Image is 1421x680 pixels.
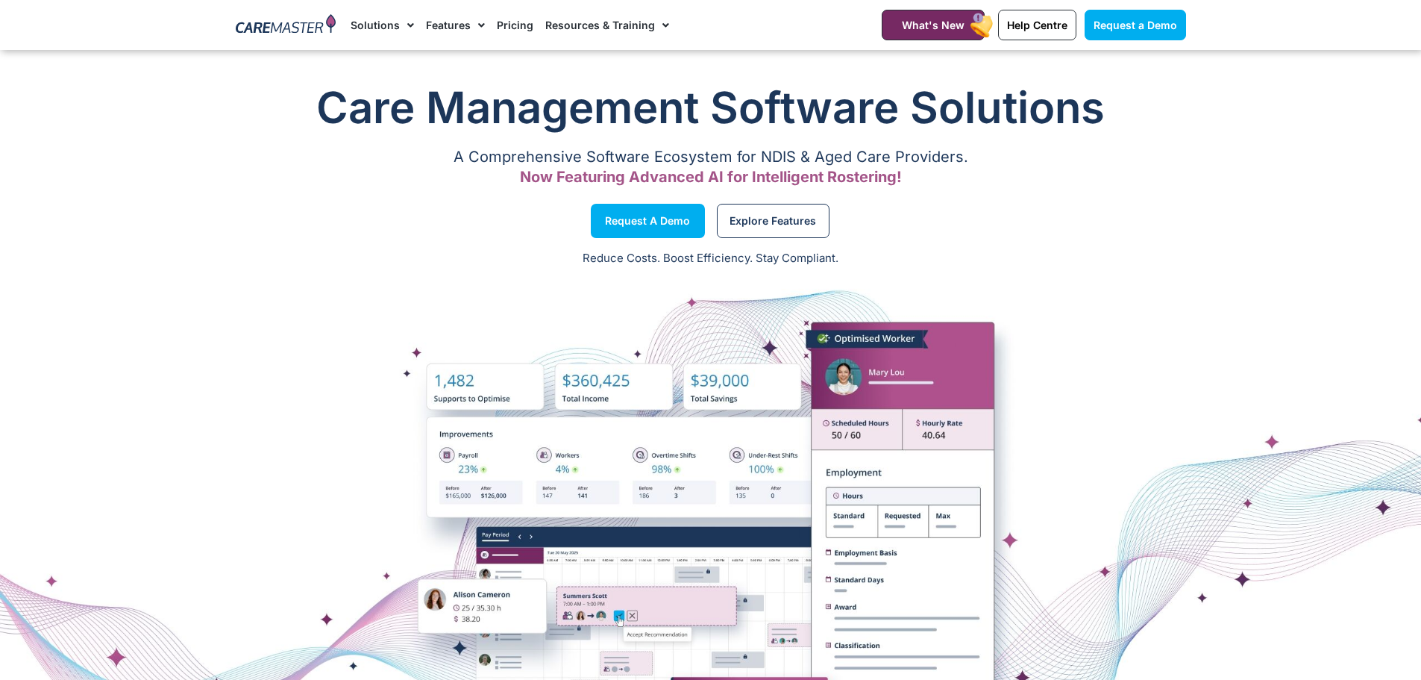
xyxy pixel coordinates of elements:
[520,168,902,186] span: Now Featuring Advanced AI for Intelligent Rostering!
[236,78,1186,137] h1: Care Management Software Solutions
[1007,19,1067,31] span: Help Centre
[717,204,829,238] a: Explore Features
[236,14,336,37] img: CareMaster Logo
[236,152,1186,162] p: A Comprehensive Software Ecosystem for NDIS & Aged Care Providers.
[605,217,690,225] span: Request a Demo
[1094,19,1177,31] span: Request a Demo
[9,250,1412,267] p: Reduce Costs. Boost Efficiency. Stay Compliant.
[882,10,985,40] a: What's New
[1085,10,1186,40] a: Request a Demo
[902,19,964,31] span: What's New
[591,204,705,238] a: Request a Demo
[730,217,816,225] span: Explore Features
[998,10,1076,40] a: Help Centre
